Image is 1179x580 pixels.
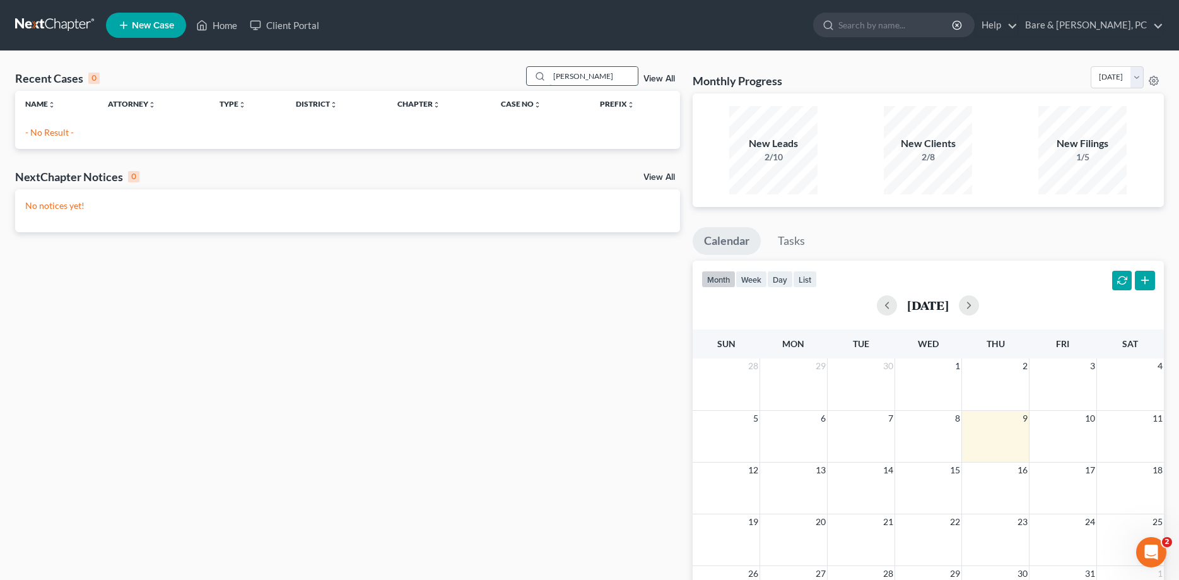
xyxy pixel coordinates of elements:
a: Help [975,14,1018,37]
a: Typeunfold_more [220,99,246,109]
i: unfold_more [238,101,246,109]
div: 0 [128,171,139,182]
a: Districtunfold_more [296,99,337,109]
span: 12 [747,463,760,478]
a: Prefixunfold_more [600,99,635,109]
i: unfold_more [433,101,440,109]
a: Calendar [693,227,761,255]
p: - No Result - [25,126,670,139]
span: Tue [853,338,869,349]
i: unfold_more [48,101,56,109]
span: 10 [1084,411,1096,426]
button: day [767,271,793,288]
span: 3 [1089,358,1096,374]
span: New Case [132,21,174,30]
span: 30 [882,358,895,374]
span: Mon [782,338,804,349]
span: Sat [1122,338,1138,349]
button: week [736,271,767,288]
span: 2 [1162,537,1172,547]
span: 21 [882,514,895,530]
span: 19 [747,514,760,530]
a: Client Portal [243,14,326,37]
p: No notices yet! [25,199,670,212]
button: list [793,271,817,288]
span: 7 [887,411,895,426]
span: 6 [819,411,827,426]
i: unfold_more [148,101,156,109]
span: 1 [954,358,961,374]
div: New Filings [1038,136,1127,151]
span: 16 [1016,463,1029,478]
span: 29 [814,358,827,374]
div: 0 [88,73,100,84]
span: Sun [717,338,736,349]
span: 18 [1151,463,1164,478]
span: 14 [882,463,895,478]
a: Attorneyunfold_more [108,99,156,109]
span: 5 [752,411,760,426]
a: Home [190,14,243,37]
span: 25 [1151,514,1164,530]
div: NextChapter Notices [15,169,139,184]
span: 23 [1016,514,1029,530]
input: Search by name... [838,13,954,37]
span: 17 [1084,463,1096,478]
h3: Monthly Progress [693,73,782,88]
a: Nameunfold_more [25,99,56,109]
a: Case Nounfold_more [501,99,541,109]
iframe: Intercom live chat [1136,537,1166,567]
span: 4 [1156,358,1164,374]
span: 20 [814,514,827,530]
div: 2/10 [729,151,818,163]
div: Recent Cases [15,71,100,86]
span: Wed [918,338,939,349]
span: 2 [1021,358,1029,374]
span: Fri [1056,338,1069,349]
div: 1/5 [1038,151,1127,163]
a: View All [643,74,675,83]
h2: [DATE] [907,299,949,312]
span: Thu [987,338,1005,349]
i: unfold_more [330,101,337,109]
a: Tasks [766,227,816,255]
span: 9 [1021,411,1029,426]
a: View All [643,173,675,182]
input: Search by name... [549,67,638,85]
span: 28 [747,358,760,374]
div: New Leads [729,136,818,151]
button: month [701,271,736,288]
span: 24 [1084,514,1096,530]
span: 11 [1151,411,1164,426]
i: unfold_more [627,101,635,109]
i: unfold_more [534,101,541,109]
a: Bare & [PERSON_NAME], PC [1019,14,1163,37]
a: Chapterunfold_more [397,99,440,109]
span: 13 [814,463,827,478]
span: 15 [949,463,961,478]
span: 8 [954,411,961,426]
div: 2/8 [884,151,972,163]
div: New Clients [884,136,972,151]
span: 22 [949,514,961,530]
